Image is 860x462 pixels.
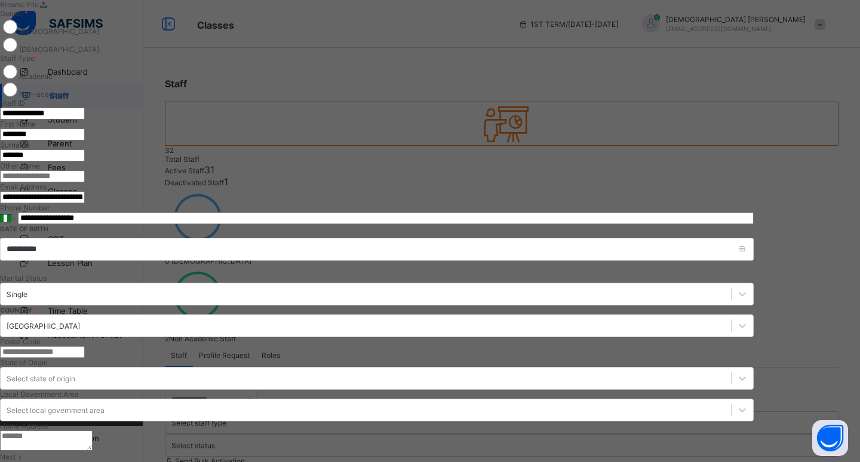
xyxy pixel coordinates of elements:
[7,374,75,383] div: Select state of origin
[7,321,80,330] div: [GEOGRAPHIC_DATA]
[19,72,53,81] label: Academic
[19,45,99,54] label: [DEMOGRAPHIC_DATA]
[7,289,27,298] div: Single
[7,405,105,414] div: Select local government area
[19,27,99,36] label: [DEMOGRAPHIC_DATA]
[19,90,69,99] label: Non-academic
[812,420,848,456] button: Open asap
